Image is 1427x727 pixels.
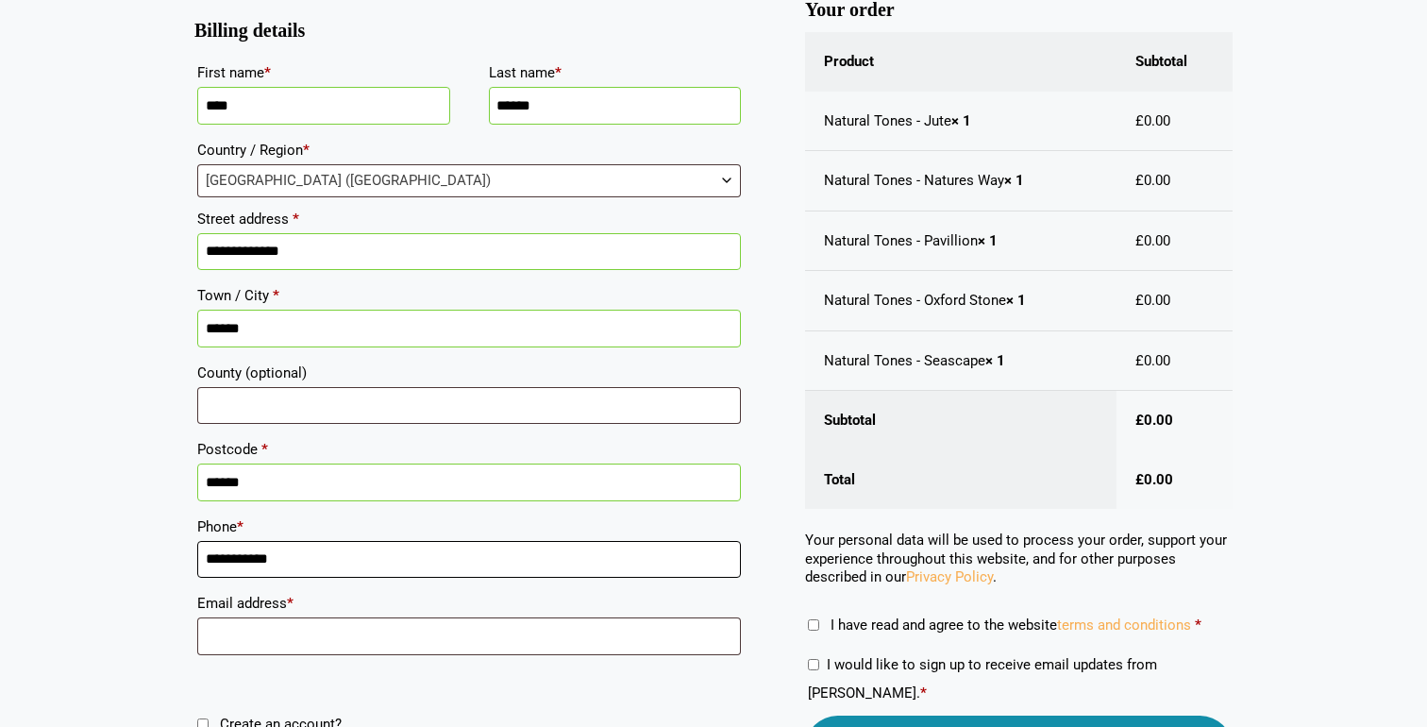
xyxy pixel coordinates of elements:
label: Phone [197,513,741,541]
input: I would like to sign up to receive email updates from [PERSON_NAME]. [808,659,819,670]
span: (optional) [245,364,307,381]
strong: × 1 [1004,172,1024,189]
bdi: 0.00 [1135,292,1170,309]
bdi: 0.00 [1135,232,1170,249]
span: £ [1135,172,1144,189]
p: Your personal data will be used to process your order, support your experience throughout this we... [805,532,1233,587]
td: Natural Tones - Oxford Stone [805,271,1116,331]
label: Postcode [197,435,741,464]
span: Country / Region [197,164,741,197]
td: Natural Tones - Pavillion [805,211,1116,272]
label: Country / Region [197,136,741,164]
th: Product [805,32,1116,92]
label: Last name [489,59,742,87]
h3: Your order [805,7,1233,14]
bdi: 0.00 [1135,471,1173,488]
bdi: 0.00 [1135,352,1170,369]
span: £ [1135,232,1144,249]
span: £ [1135,112,1144,129]
span: United Kingdom (UK) [198,165,740,196]
bdi: 0.00 [1135,112,1170,129]
label: Street address [197,205,741,233]
span: £ [1135,292,1144,309]
td: Natural Tones - Jute [805,92,1116,152]
bdi: 0.00 [1135,412,1173,429]
td: Natural Tones - Seascape [805,331,1116,392]
th: Subtotal [1116,32,1233,92]
input: I have read and agree to the websiteterms and conditions * [808,619,819,631]
span: £ [1135,412,1144,429]
strong: × 1 [951,112,971,129]
strong: × 1 [985,352,1005,369]
span: £ [1135,352,1144,369]
label: Email address [197,589,741,617]
strong: × 1 [978,232,998,249]
abbr: required [1195,617,1201,634]
a: terms and conditions [1057,617,1191,634]
span: £ [1135,471,1144,488]
h3: Billing details [194,27,744,35]
label: I would like to sign up to receive email updates from [PERSON_NAME]. [808,656,1157,702]
th: Total [805,450,1116,510]
strong: × 1 [1006,292,1026,309]
span: I have read and agree to the website [831,617,1191,634]
bdi: 0.00 [1135,172,1170,189]
th: Subtotal [805,391,1116,450]
a: Privacy Policy [906,568,993,585]
td: Natural Tones - Natures Way [805,151,1116,211]
label: First name [197,59,450,87]
label: County [197,359,741,387]
label: Town / City [197,281,741,310]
